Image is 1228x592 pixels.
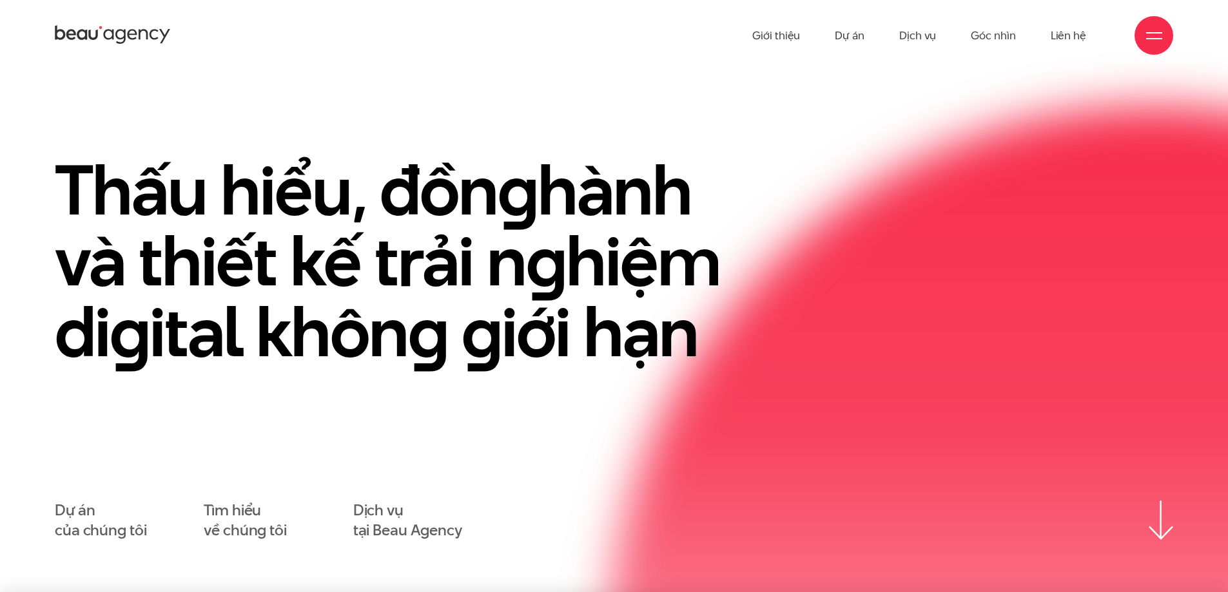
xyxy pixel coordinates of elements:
[408,283,448,380] en: g
[55,155,764,367] h1: Thấu hiểu, đồn hành và thiết kế trải n hiệm di ital khôn iới hạn
[526,213,566,309] en: g
[462,283,502,380] en: g
[353,501,462,540] a: Dịch vụtại Beau Agency
[110,283,150,380] en: g
[498,142,538,238] en: g
[204,501,287,540] a: Tìm hiểuvề chúng tôi
[55,501,146,540] a: Dự áncủa chúng tôi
